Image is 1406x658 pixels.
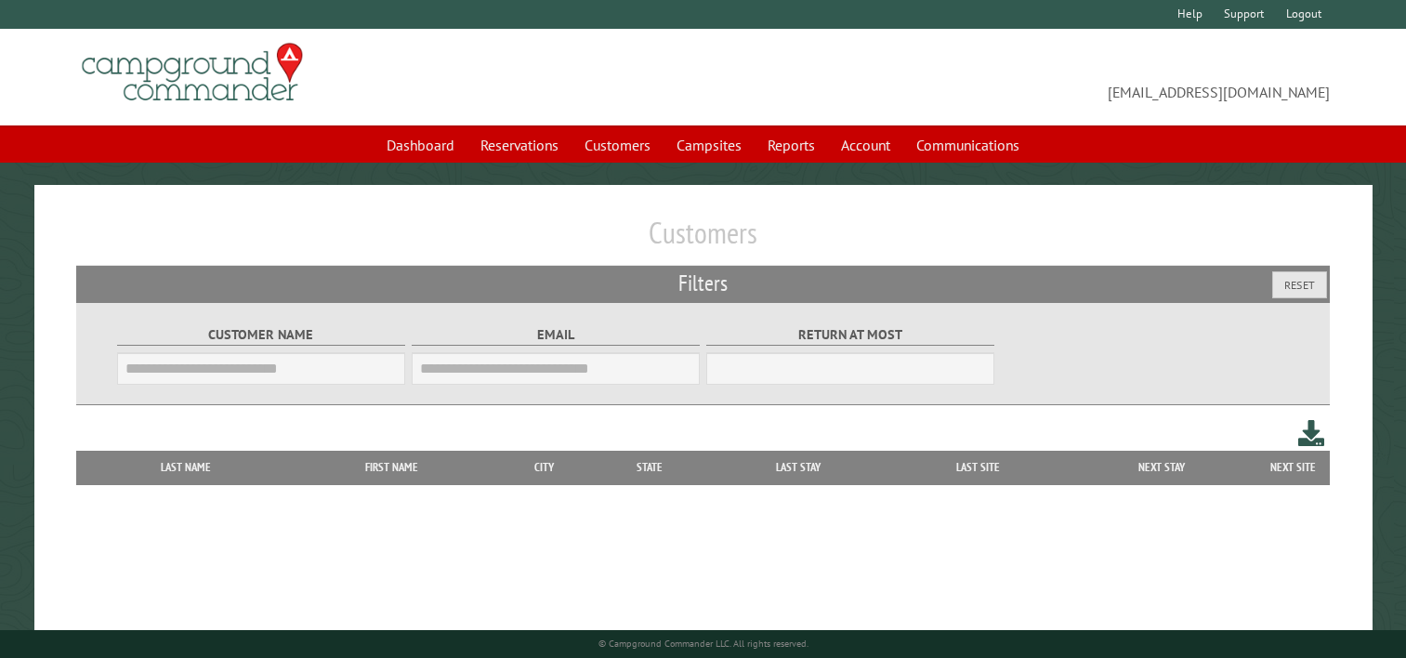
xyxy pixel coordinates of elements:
a: Campsites [665,127,753,163]
a: Reservations [469,127,570,163]
small: © Campground Commander LLC. All rights reserved. [598,638,808,650]
label: Email [412,324,701,346]
h2: Filters [76,266,1330,301]
h1: Customers [76,215,1330,266]
label: Customer Name [117,324,406,346]
a: Account [830,127,901,163]
th: State [591,451,707,484]
a: Communications [905,127,1031,163]
button: Reset [1272,271,1327,298]
th: Last Stay [707,451,888,484]
th: Next Site [1255,451,1330,484]
label: Return at most [706,324,995,346]
span: [EMAIL_ADDRESS][DOMAIN_NAME] [703,51,1331,103]
th: Last Name [85,451,287,484]
th: Last Site [889,451,1068,484]
a: Dashboard [375,127,466,163]
a: Download this customer list (.csv) [1298,416,1325,451]
a: Customers [573,127,662,163]
th: First Name [286,451,497,484]
th: City [497,451,591,484]
th: Next Stay [1068,451,1256,484]
a: Reports [756,127,826,163]
img: Campground Commander [76,36,309,109]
